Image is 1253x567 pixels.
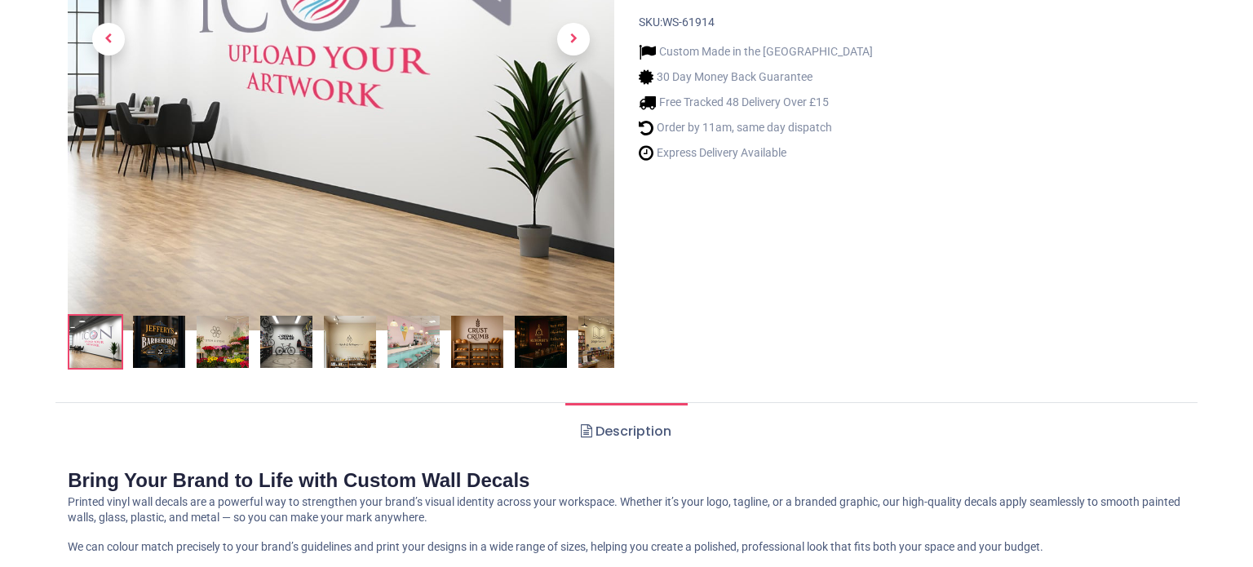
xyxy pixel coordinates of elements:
span: Previous [92,23,125,55]
img: Custom Wall Sticker - Logo or Artwork Printing - Upload your design [197,316,249,368]
img: Custom Wall Sticker - Logo or Artwork Printing - Upload your design [260,316,312,368]
strong: Bring Your Brand to Life with Custom Wall Decals [68,469,529,491]
img: Custom Wall Sticker - Logo or Artwork Printing - Upload your design [324,316,376,368]
li: Free Tracked 48 Delivery Over £15 [639,94,873,111]
li: 30 Day Money Back Guarantee [639,69,873,86]
p: Printed vinyl wall decals are a powerful way to strengthen your brand’s visual identity across yo... [68,494,1185,526]
a: Description [565,403,687,460]
li: Express Delivery Available [639,144,873,162]
p: We can colour match precisely to your brand’s guidelines and print your designs in a wide range o... [68,539,1185,556]
img: Custom Wall Sticker - Logo or Artwork Printing - Upload your design [578,316,631,368]
li: Custom Made in the [GEOGRAPHIC_DATA] [639,43,873,60]
span: WS-61914 [662,16,715,29]
img: Custom Wall Sticker - Logo or Artwork Printing - Upload your design [133,316,185,368]
img: Custom Wall Sticker - Logo or Artwork Printing - Upload your design [515,316,567,368]
img: Custom Wall Sticker - Logo or Artwork Printing - Upload your design [69,316,122,368]
img: Custom Wall Sticker - Logo or Artwork Printing - Upload your design [451,316,503,368]
li: Order by 11am, same day dispatch [639,119,873,136]
div: SKU: [639,15,1185,31]
span: Next [557,23,590,55]
img: Custom Wall Sticker - Logo or Artwork Printing - Upload your design [387,316,440,368]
